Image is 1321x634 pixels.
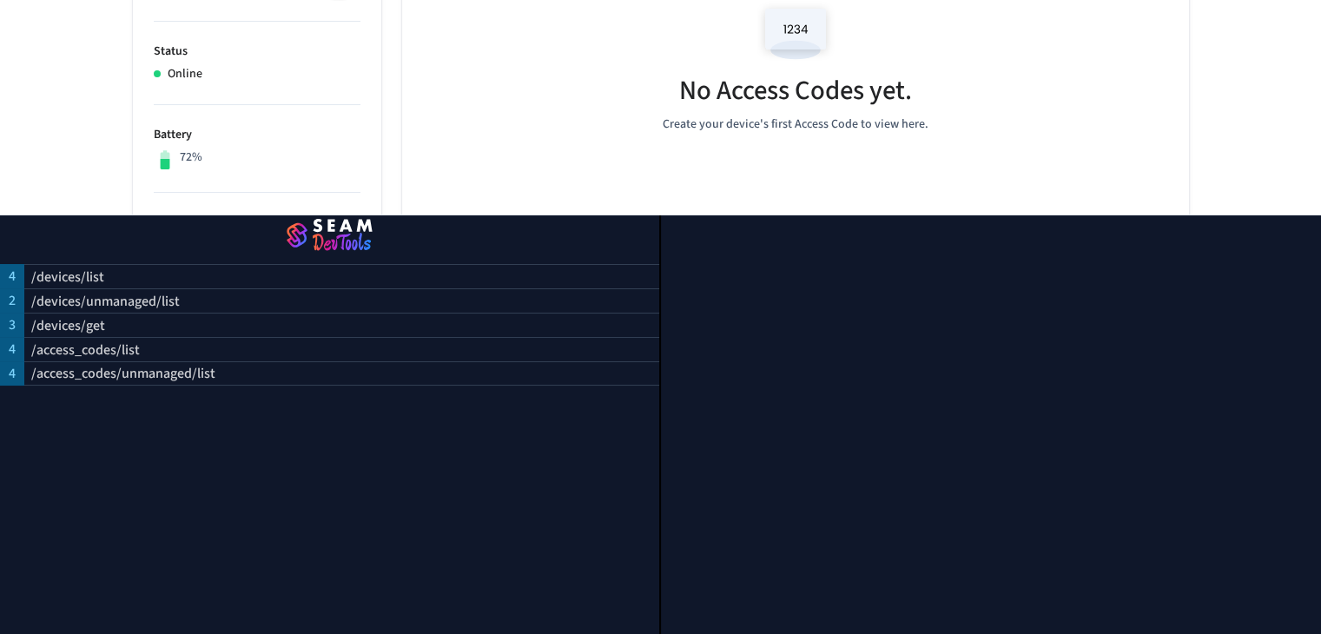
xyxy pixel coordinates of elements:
[168,65,202,83] p: Online
[154,126,360,144] p: Battery
[154,43,360,61] p: Status
[679,73,912,109] h5: No Access Codes yet.
[31,363,215,384] p: /access_codes/unmanaged/list
[31,291,180,312] p: /devices/unmanaged/list
[154,214,360,232] p: Lock Status
[180,149,202,167] p: 72%
[31,340,140,360] p: /access_codes/list
[9,363,16,384] p: 4
[9,339,16,360] p: 4
[9,266,16,287] p: 4
[21,212,638,261] img: Seam Logo DevTools
[31,267,104,287] p: /devices/list
[9,314,16,335] p: 3
[9,290,16,311] p: 2
[31,315,105,336] p: /devices/get
[663,116,928,134] p: Create your device's first Access Code to view here.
